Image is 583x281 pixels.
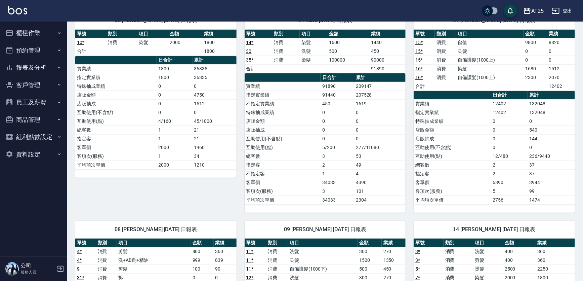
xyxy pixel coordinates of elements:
[157,134,193,143] td: 1
[5,262,19,276] img: Person
[491,91,528,100] th: 日合計
[528,152,575,161] td: 236/9440
[193,126,237,134] td: 21
[354,99,406,108] td: 1619
[321,196,354,204] td: 34033
[435,56,456,64] td: 消費
[193,134,237,143] td: 21
[524,38,547,47] td: 9800
[157,82,193,91] td: 0
[414,187,491,196] td: 客項次(服務)
[193,56,237,65] th: 累計
[414,117,491,126] td: 特殊抽成業績
[3,146,65,163] button: 資料設定
[193,108,237,117] td: 0
[300,38,327,47] td: 染髮
[444,239,473,247] th: 類別
[157,64,193,73] td: 1800
[547,56,575,64] td: 0
[354,169,406,178] td: 4
[444,256,473,265] td: 消費
[321,169,354,178] td: 1
[117,239,191,247] th: 項目
[524,47,547,56] td: 0
[536,239,575,247] th: 業績
[444,247,473,256] td: 消費
[300,56,327,64] td: 染髮
[288,247,358,256] td: 洗髮
[528,126,575,134] td: 540
[214,247,237,256] td: 360
[157,91,193,99] td: 0
[456,30,524,38] th: 項目
[3,128,65,146] button: 紅利點數設定
[528,143,575,152] td: 0
[414,30,435,38] th: 單號
[382,256,406,265] td: 1350
[528,169,575,178] td: 37
[321,99,354,108] td: 450
[435,64,456,73] td: 消費
[369,47,406,56] td: 450
[491,187,528,196] td: 5
[245,239,266,247] th: 單號
[422,226,567,233] span: 14 [PERSON_NAME] [DATE] 日報表
[272,47,300,56] td: 消費
[288,265,358,273] td: 自備護髮(1000下)
[157,108,193,117] td: 0
[168,38,202,47] td: 2000
[245,91,321,99] td: 指定實業績
[504,4,517,17] button: save
[524,64,547,73] td: 1680
[382,265,406,273] td: 450
[528,91,575,100] th: 累計
[354,187,406,196] td: 101
[3,76,65,94] button: 客戶管理
[245,82,321,91] td: 實業績
[77,266,80,272] a: 9
[491,143,528,152] td: 0
[245,30,406,73] table: a dense table
[369,38,406,47] td: 1440
[536,265,575,273] td: 2250
[193,64,237,73] td: 36835
[75,126,157,134] td: 總客數
[191,256,214,265] td: 999
[157,117,193,126] td: 4/160
[444,265,473,273] td: 消費
[214,265,237,273] td: 90
[524,56,547,64] td: 0
[547,73,575,82] td: 2070
[300,47,327,56] td: 洗髮
[3,94,65,111] button: 員工及薪資
[96,265,117,273] td: 消費
[245,73,406,205] table: a dense table
[202,38,237,47] td: 1800
[193,99,237,108] td: 1512
[435,30,456,38] th: 類別
[414,152,491,161] td: 互助使用(點)
[3,59,65,76] button: 報表及分析
[75,47,106,56] td: 合計
[547,64,575,73] td: 1512
[137,38,168,47] td: 染髮
[503,239,536,247] th: 金額
[414,196,491,204] td: 平均項次單價
[157,99,193,108] td: 0
[321,187,354,196] td: 3
[503,265,536,273] td: 2500
[106,38,137,47] td: 消費
[321,91,354,99] td: 91440
[191,247,214,256] td: 400
[245,169,321,178] td: 不指定客
[300,30,327,38] th: 項目
[358,265,381,273] td: 500
[358,239,381,247] th: 金額
[547,30,575,38] th: 業績
[491,99,528,108] td: 12402
[75,56,237,170] table: a dense table
[245,152,321,161] td: 總客數
[549,5,575,17] button: 登出
[245,143,321,152] td: 互助使用(點)
[266,239,288,247] th: 類別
